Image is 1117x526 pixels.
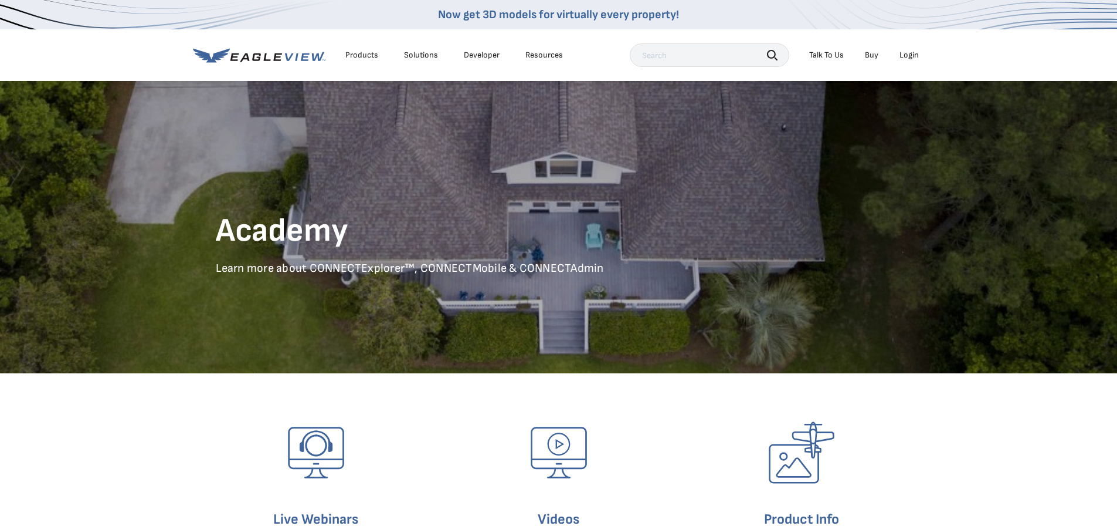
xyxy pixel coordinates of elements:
[216,261,902,276] p: Learn more about CONNECTExplorer™, CONNECTMobile & CONNECTAdmin
[345,50,378,60] div: Products
[216,211,902,252] h1: Academy
[630,43,789,67] input: Search
[464,50,500,60] a: Developer
[404,50,438,60] div: Solutions
[438,8,679,22] a: Now get 3D models for virtually every property!
[899,50,919,60] div: Login
[865,50,878,60] a: Buy
[809,50,844,60] div: Talk To Us
[525,50,563,60] div: Resources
